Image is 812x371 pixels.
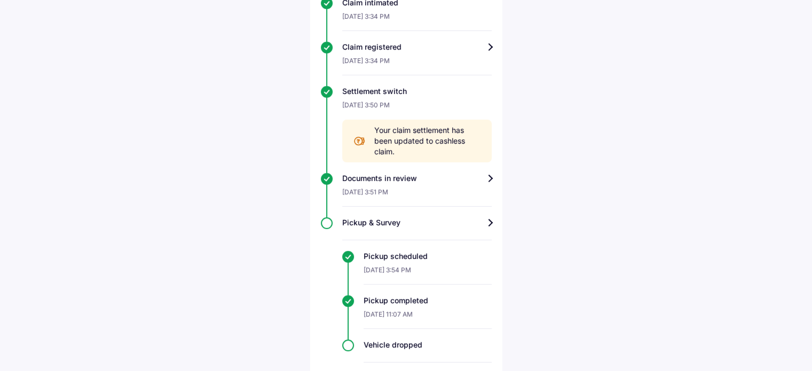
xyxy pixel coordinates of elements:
[364,295,492,306] div: Pickup completed
[342,86,492,97] div: Settlement switch
[364,262,492,285] div: [DATE] 3:54 PM
[342,42,492,52] div: Claim registered
[342,97,492,120] div: [DATE] 3:50 PM
[364,251,492,262] div: Pickup scheduled
[364,306,492,329] div: [DATE] 11:07 AM
[342,217,492,228] div: Pickup & Survey
[342,52,492,75] div: [DATE] 3:34 PM
[342,173,492,184] div: Documents in review
[342,8,492,31] div: [DATE] 3:34 PM
[342,184,492,207] div: [DATE] 3:51 PM
[374,125,481,157] span: Your claim settlement has been updated to cashless claim.
[364,340,492,350] div: Vehicle dropped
